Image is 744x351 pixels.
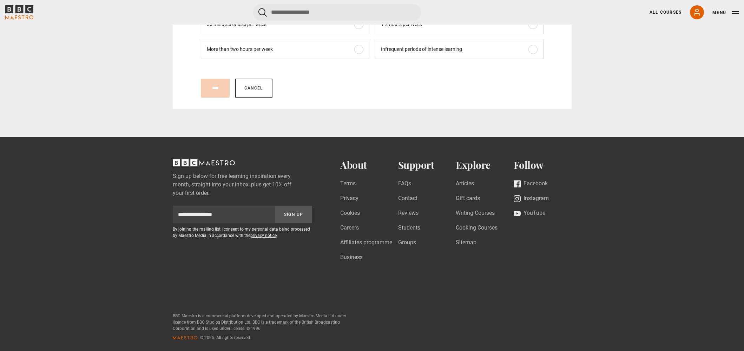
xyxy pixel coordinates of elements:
a: Cookies [340,209,360,218]
a: Cooking Courses [456,224,498,233]
a: Cancel [235,79,272,98]
a: BBC Maestro, back to top [173,162,235,168]
a: Reviews [398,209,419,218]
svg: Maestro logo [173,335,197,340]
input: Search [253,4,421,21]
a: Gift cards [456,194,480,204]
a: All Courses [650,9,682,15]
button: Sign Up [275,206,312,223]
svg: BBC Maestro, back to top [173,159,235,166]
a: Sitemap [456,238,476,248]
a: Careers [340,224,359,233]
a: Business [340,253,363,263]
a: privacy notice [250,233,277,238]
h2: About [340,159,398,171]
p: BBC Maestro is a commercial platform developed and operated by Maestro Media Ltd under licence fr... [173,313,348,332]
a: YouTube [514,209,545,218]
a: Privacy [340,194,358,204]
p: By joining the mailing list I consent to my personal data being processed by Maestro Media in acc... [173,226,312,239]
span: © 2025. All rights reserved. [200,335,251,341]
a: Instagram [514,194,549,204]
button: Submit the search query [258,8,267,17]
label: Sign up below for free learning inspiration every month, straight into your inbox, plus get 10% o... [173,172,312,197]
span: More than two hours per week [207,46,273,53]
a: Affiliates programme [340,238,392,248]
button: Toggle navigation [712,9,739,16]
a: FAQs [398,179,411,189]
a: Contact [398,194,417,204]
h2: Follow [514,159,572,171]
h2: Support [398,159,456,171]
svg: BBC Maestro [5,5,33,19]
div: Sign up to newsletter [173,206,312,223]
a: Articles [456,179,474,189]
nav: Footer [340,159,571,279]
a: Groups [398,238,416,248]
h2: Explore [456,159,514,171]
span: Infrequent periods of intense learning [381,46,462,53]
a: Students [398,224,420,233]
a: Facebook [514,179,548,189]
a: Writing Courses [456,209,495,218]
a: Terms [340,179,356,189]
